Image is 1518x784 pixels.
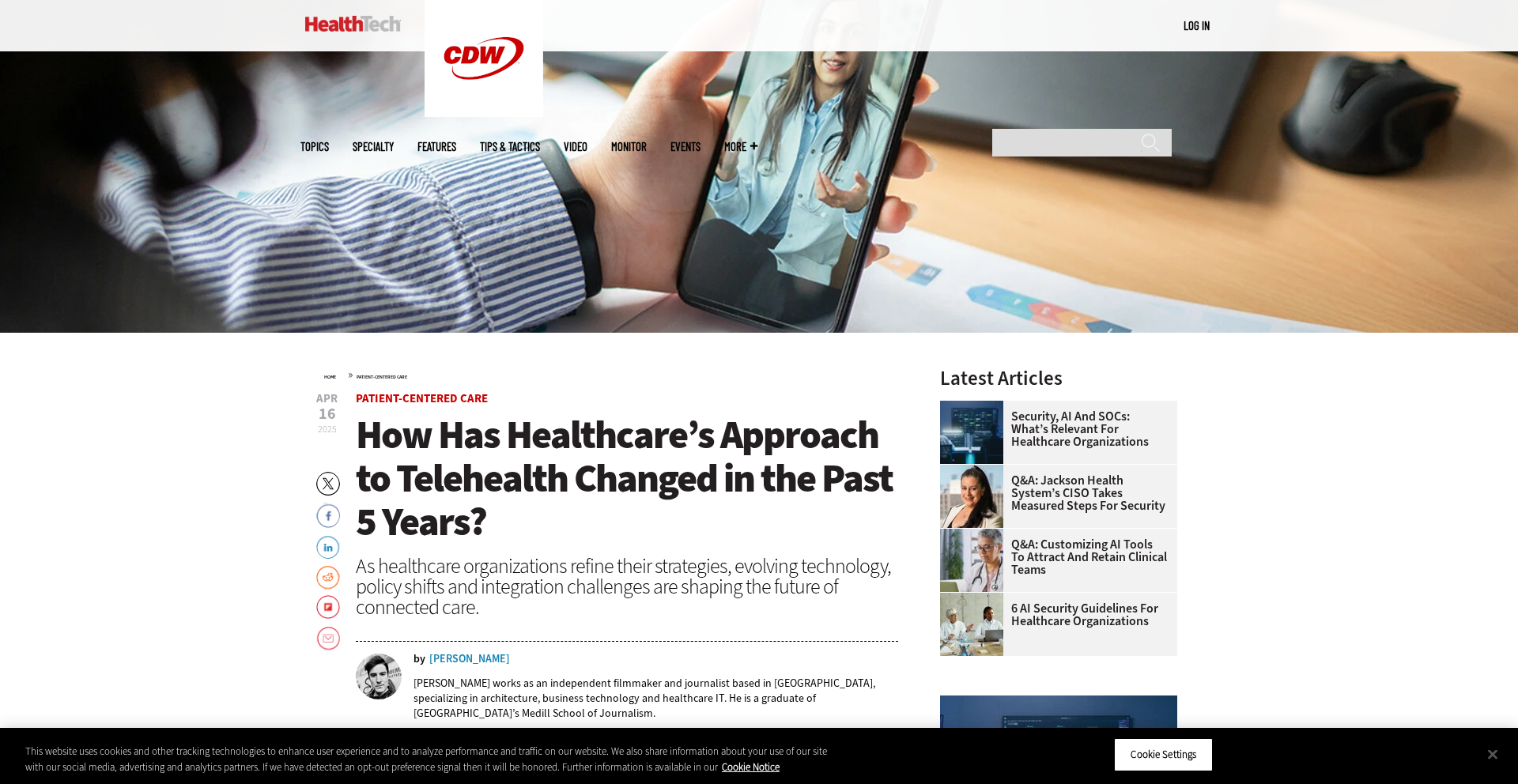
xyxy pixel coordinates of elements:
[724,141,757,153] span: More
[324,368,898,381] div: »
[940,465,1011,477] a: Connie Barrera
[25,744,835,775] div: This website uses cookies and other tracking technologies to enhance user experience and to analy...
[940,529,1011,541] a: doctor on laptop
[1475,737,1510,771] button: Close
[940,593,1003,656] img: Doctors meeting in the office
[722,760,780,774] a: More information about your privacy
[316,406,338,422] span: 16
[940,529,1003,592] img: doctor on laptop
[940,368,1177,388] h3: Latest Articles
[356,409,893,548] span: How Has Healthcare’s Approach to Telehealth Changed in the Past 5 Years?
[356,390,488,406] a: Patient-Centered Care
[480,141,540,153] a: Tips & Tactics
[940,474,1168,512] a: Q&A: Jackson Health System’s CISO Takes Measured Steps for Security
[1114,738,1213,771] button: Cookie Settings
[429,654,510,665] a: [PERSON_NAME]
[1184,18,1210,32] a: Log in
[316,393,338,405] span: Apr
[356,654,402,699] img: nathan eddy
[940,401,1003,464] img: security team in high-tech computer room
[357,374,407,380] a: Patient-Centered Care
[417,141,456,153] a: Features
[940,602,1168,628] a: 6 AI Security Guidelines for Healthcare Organizations
[413,654,425,665] span: by
[564,141,587,153] a: Video
[300,141,329,153] span: Topics
[353,141,394,153] span: Specialty
[413,676,898,721] p: [PERSON_NAME] works as an independent filmmaker and journalist based in [GEOGRAPHIC_DATA], specia...
[940,410,1168,448] a: Security, AI and SOCs: What’s Relevant for Healthcare Organizations
[318,423,337,435] span: 2025
[356,556,898,617] div: As healthcare organizations refine their strategies, evolving technology, policy shifts and integ...
[940,593,1011,605] a: Doctors meeting in the office
[611,141,647,153] a: MonITor
[940,465,1003,528] img: Connie Barrera
[324,374,336,380] a: Home
[305,16,401,32] img: Home
[940,538,1168,576] a: Q&A: Customizing AI Tools To Attract and Retain Clinical Teams
[425,104,543,121] a: CDW
[940,401,1011,413] a: security team in high-tech computer room
[1184,17,1210,34] div: User menu
[670,141,700,153] a: Events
